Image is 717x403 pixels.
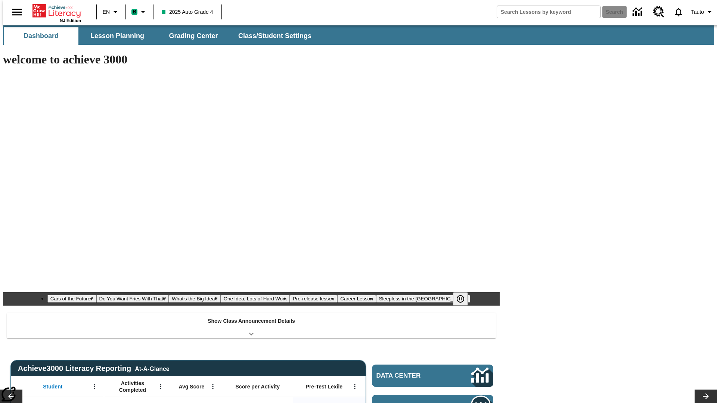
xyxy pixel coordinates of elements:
[47,295,96,303] button: Slide 1 Cars of the Future?
[7,313,496,338] div: Show Class Announcement Details
[169,32,218,40] span: Grading Center
[89,381,100,392] button: Open Menu
[43,383,62,390] span: Student
[99,5,123,19] button: Language: EN, Select a language
[306,383,343,390] span: Pre-Test Lexile
[453,292,475,306] div: Pause
[133,7,136,16] span: B
[155,381,166,392] button: Open Menu
[337,295,376,303] button: Slide 6 Career Lesson
[135,364,169,372] div: At-A-Glance
[108,380,157,393] span: Activities Completed
[32,3,81,23] div: Home
[80,27,155,45] button: Lesson Planning
[236,383,280,390] span: Score per Activity
[376,295,471,303] button: Slide 7 Sleepless in the Animal Kingdom
[24,32,59,40] span: Dashboard
[453,292,468,306] button: Pause
[691,8,704,16] span: Tauto
[497,6,600,18] input: search field
[162,8,213,16] span: 2025 Auto Grade 4
[238,32,311,40] span: Class/Student Settings
[169,295,221,303] button: Slide 3 What's the Big Idea?
[349,381,360,392] button: Open Menu
[96,295,169,303] button: Slide 2 Do You Want Fries With That?
[207,381,218,392] button: Open Menu
[32,3,81,18] a: Home
[232,27,317,45] button: Class/Student Settings
[688,5,717,19] button: Profile/Settings
[649,2,669,22] a: Resource Center, Will open in new tab
[372,365,493,387] a: Data Center
[60,18,81,23] span: NJ Edition
[90,32,144,40] span: Lesson Planning
[3,27,318,45] div: SubNavbar
[669,2,688,22] a: Notifications
[376,372,446,379] span: Data Center
[128,5,150,19] button: Boost Class color is mint green. Change class color
[3,25,714,45] div: SubNavbar
[221,295,290,303] button: Slide 4 One Idea, Lots of Hard Work
[695,390,717,403] button: Lesson carousel, Next
[179,383,204,390] span: Avg Score
[208,317,295,325] p: Show Class Announcement Details
[18,364,170,373] span: Achieve3000 Literacy Reporting
[290,295,337,303] button: Slide 5 Pre-release lesson
[103,8,110,16] span: EN
[6,1,28,23] button: Open side menu
[156,27,231,45] button: Grading Center
[628,2,649,22] a: Data Center
[4,27,78,45] button: Dashboard
[3,53,500,66] h1: welcome to achieve 3000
